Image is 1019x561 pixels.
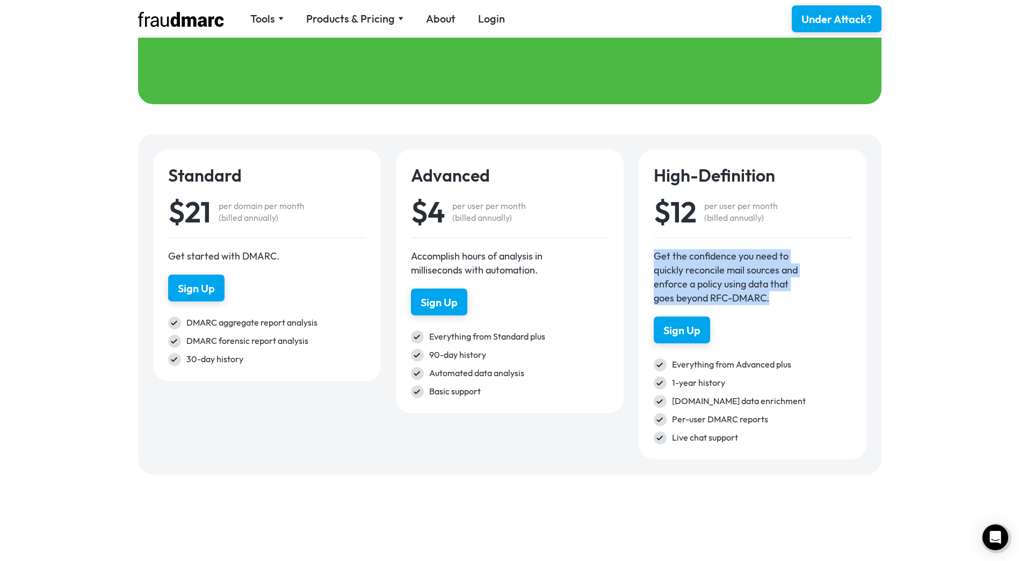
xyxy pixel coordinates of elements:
[421,295,458,310] div: Sign Up
[654,317,710,343] a: Sign Up
[429,349,609,362] div: 90-day history
[186,353,366,366] div: 30-day history
[654,164,851,186] h4: High-Definition
[654,249,799,305] div: Get the confidence you need to quickly reconcile mail sources and enforce a policy using data tha...
[411,289,467,315] a: Sign Up
[429,367,609,380] div: Automated data analysis
[168,275,225,301] a: Sign Up
[672,358,851,371] div: Everything from Advanced plus
[186,335,366,348] div: DMARC forensic report analysis
[178,281,215,296] div: Sign Up
[429,330,609,343] div: Everything from Standard plus
[426,11,456,26] a: About
[654,197,697,226] div: $12
[672,395,851,408] div: [DOMAIN_NAME] data enrichment
[672,413,851,426] div: Per-user DMARC reports
[306,11,403,26] div: Products & Pricing
[801,12,872,27] div: Under Attack?
[982,524,1008,550] div: Open Intercom Messenger
[663,323,700,338] div: Sign Up
[429,385,609,398] div: Basic support
[672,431,851,444] div: Live chat support
[672,377,851,390] div: 1-year history
[411,197,445,226] div: $4
[168,249,313,263] div: Get started with DMARC.
[411,249,556,277] div: Accomplish hours of analysis in milliseconds with automation.
[250,11,275,26] div: Tools
[478,11,505,26] a: Login
[452,200,526,224] div: per user per month (billed annually)
[250,11,284,26] div: Tools
[168,197,211,226] div: $21
[219,200,305,224] div: per domain per month (billed annually)
[704,200,778,224] div: per user per month (billed annually)
[306,11,395,26] div: Products & Pricing
[186,317,366,329] div: DMARC aggregate report analysis
[792,5,881,32] a: Under Attack?
[168,164,366,186] h4: Standard
[411,164,609,186] h4: Advanced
